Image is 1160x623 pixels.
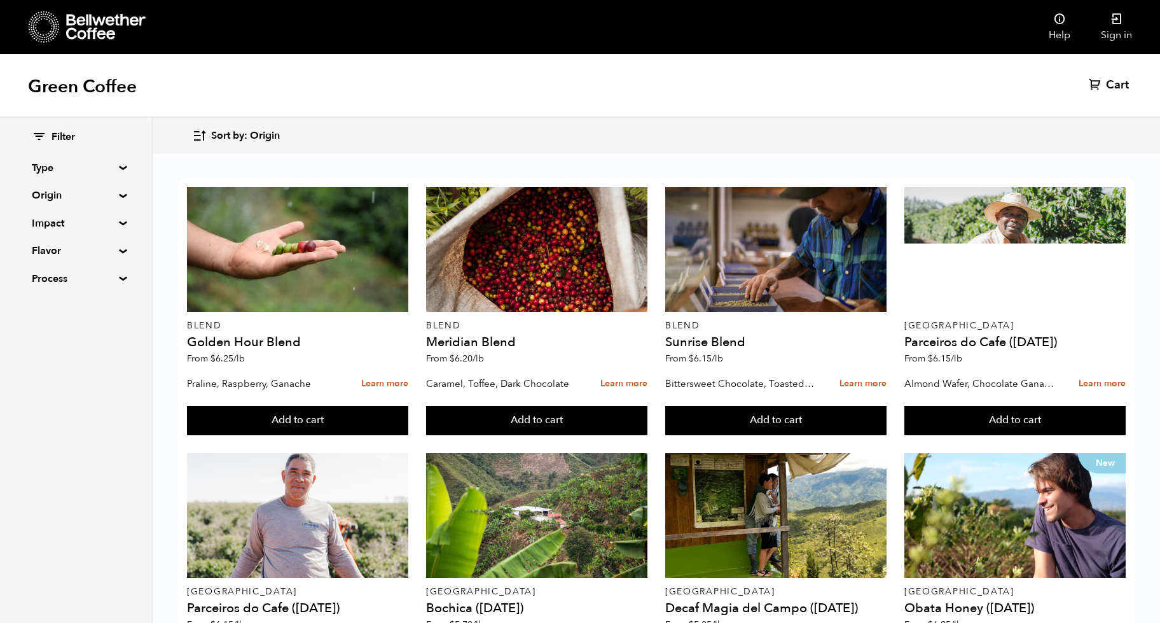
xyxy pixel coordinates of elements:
p: Caramel, Toffee, Dark Chocolate [426,374,577,393]
bdi: 6.15 [928,353,962,365]
span: Cart [1106,78,1129,93]
p: [GEOGRAPHIC_DATA] [904,587,1126,596]
button: Add to cart [665,406,887,435]
bdi: 6.25 [211,353,245,365]
button: Sort by: Origin [192,121,280,151]
summary: Flavor [32,243,120,258]
a: Cart [1089,78,1132,93]
summary: Type [32,160,120,176]
span: From [426,353,484,365]
h4: Parceiros do Cafe ([DATE]) [904,336,1126,349]
p: New [1078,453,1126,473]
span: From [665,353,723,365]
span: Sort by: Origin [211,129,280,143]
span: /lb [473,353,484,365]
span: From [904,353,962,365]
button: Add to cart [426,406,647,435]
button: Add to cart [904,406,1126,435]
span: Filter [52,130,75,144]
span: /lb [233,353,245,365]
p: Blend [187,321,408,330]
p: Blend [426,321,647,330]
p: Praline, Raspberry, Ganache [187,374,338,393]
h4: Obata Honey ([DATE]) [904,602,1126,615]
span: $ [689,353,694,365]
p: [GEOGRAPHIC_DATA] [187,587,408,596]
bdi: 6.20 [450,353,484,365]
p: Almond Wafer, Chocolate Ganache, Bing Cherry [904,374,1055,393]
bdi: 6.15 [689,353,723,365]
p: [GEOGRAPHIC_DATA] [426,587,647,596]
a: Learn more [600,370,647,398]
h1: Green Coffee [28,75,137,98]
a: Learn more [361,370,408,398]
span: /lb [712,353,723,365]
summary: Impact [32,216,120,231]
span: $ [211,353,216,365]
a: New [904,453,1126,578]
button: Add to cart [187,406,408,435]
h4: Sunrise Blend [665,336,887,349]
h4: Golden Hour Blend [187,336,408,349]
h4: Bochica ([DATE]) [426,602,647,615]
h4: Decaf Magia del Campo ([DATE]) [665,602,887,615]
h4: Parceiros do Cafe ([DATE]) [187,602,408,615]
p: [GEOGRAPHIC_DATA] [904,321,1126,330]
span: $ [928,353,933,365]
span: From [187,353,245,365]
h4: Meridian Blend [426,336,647,349]
a: Learn more [839,370,887,398]
summary: Origin [32,188,120,203]
p: Blend [665,321,887,330]
span: /lb [951,353,962,365]
span: $ [450,353,455,365]
p: Bittersweet Chocolate, Toasted Marshmallow, Candied Orange, Praline [665,374,816,393]
a: Learn more [1079,370,1126,398]
summary: Process [32,271,120,286]
p: [GEOGRAPHIC_DATA] [665,587,887,596]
